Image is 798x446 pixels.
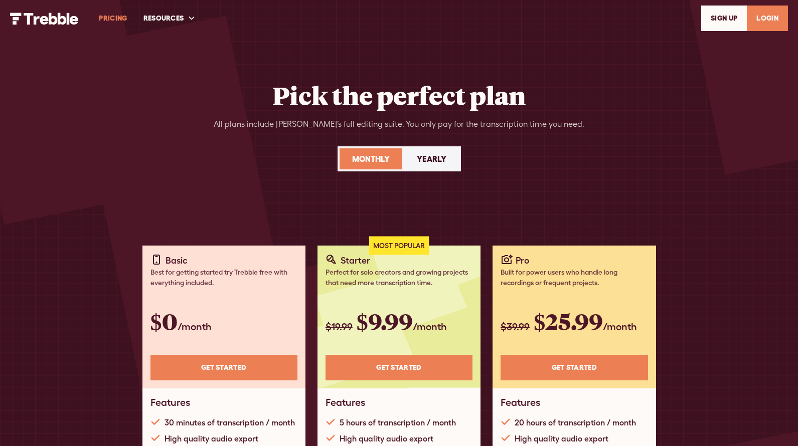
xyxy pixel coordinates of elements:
div: Pro [516,254,529,267]
div: All plans include [PERSON_NAME]’s full editing suite. You only pay for the transcription time you... [214,118,584,130]
span: /month [178,321,212,332]
div: RESOURCES [143,13,184,24]
span: $0 [150,306,178,336]
div: RESOURCES [135,1,204,36]
span: $9.99 [357,306,413,336]
span: $25.99 [534,306,603,336]
img: Trebble Logo - AI Podcast Editor [10,13,79,25]
div: Yearly [417,153,446,165]
h1: Features [501,396,540,408]
div: Most Popular [369,237,429,255]
a: Monthly [340,148,402,169]
a: home [10,12,79,24]
div: 20 hours of transcription / month [515,416,636,428]
a: Get STARTED [150,355,297,380]
div: High quality audio export [165,432,258,444]
h1: Features [326,396,365,408]
span: /month [603,321,637,332]
div: Monthly [352,153,390,165]
a: SIGn UP [701,6,747,31]
span: $39.99 [501,321,530,332]
div: 30 minutes of transcription / month [165,416,295,428]
div: 5 hours of transcription / month [340,416,456,428]
a: Get STARTED [326,355,472,380]
h2: Pick the perfect plan [272,80,526,110]
div: Basic [166,254,188,267]
a: LOGIN [747,6,788,31]
div: Built for power users who handle long recordings or frequent projects. [501,267,648,288]
div: High quality audio export [340,432,433,444]
a: Yearly [404,148,459,169]
div: Perfect for solo creators and growing projects that need more transcription time. [326,267,472,288]
a: Get STARTED [501,355,648,380]
div: High quality audio export [515,432,608,444]
a: PRICING [91,1,135,36]
span: $19.99 [326,321,353,332]
h1: Features [150,396,190,408]
span: /month [413,321,447,332]
div: Best for getting started try Trebble free with everything included. [150,267,297,288]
